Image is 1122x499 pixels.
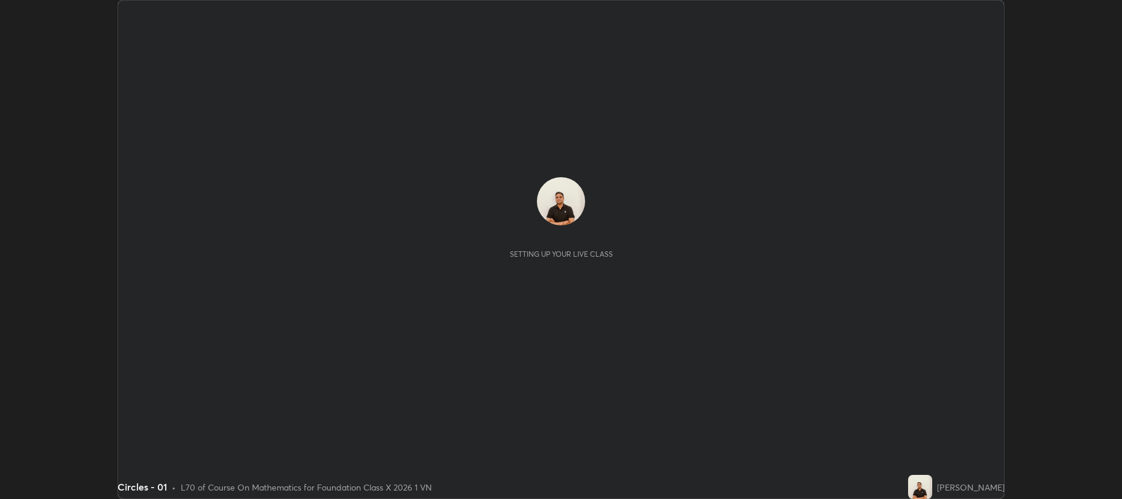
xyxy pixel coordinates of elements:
[908,475,932,499] img: c6c4bda55b2f4167a00ade355d1641a8.jpg
[118,480,167,494] div: Circles - 01
[537,177,585,225] img: c6c4bda55b2f4167a00ade355d1641a8.jpg
[181,481,432,494] div: L70 of Course On Mathematics for Foundation Class X 2026 1 VN
[172,481,176,494] div: •
[937,481,1004,494] div: [PERSON_NAME]
[510,249,613,259] div: Setting up your live class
